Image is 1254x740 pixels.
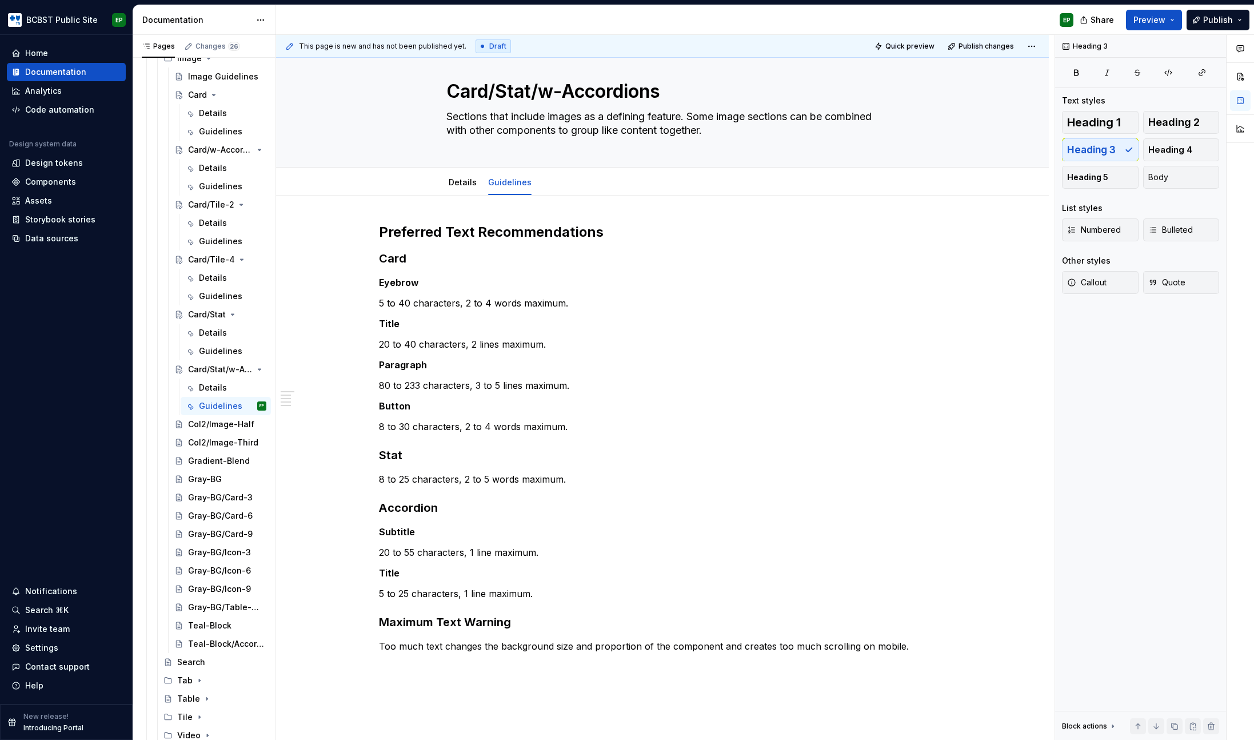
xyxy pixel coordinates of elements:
[181,397,271,415] a: GuidelinesEP
[228,42,240,51] span: 26
[188,419,254,430] div: Col2/Image-Half
[1062,722,1107,731] div: Block actions
[7,63,126,81] a: Documentation
[170,196,271,214] a: Card/Tile-2
[170,598,271,616] a: Gray-BG/Table-Overlay
[188,638,264,650] div: Teal-Block/Accordion
[170,305,271,324] a: Card/Stat
[885,42,934,51] span: Quick preview
[444,78,876,105] textarea: Card/Stat/w-Accordions
[25,176,76,188] div: Components
[188,144,253,156] div: Card/w-Accordions
[181,269,271,287] a: Details
[7,582,126,600] button: Notifications
[379,400,410,412] strong: Button
[379,318,400,329] strong: Title
[199,236,242,247] div: Guidelines
[188,528,253,540] div: Gray-BG/Card-9
[181,214,271,232] a: Details
[379,567,400,579] strong: Title
[188,602,264,613] div: Gray-BG/Table-Overlay
[25,104,94,116] div: Code automation
[7,620,126,638] a: Invite team
[488,177,532,187] a: Guidelines
[7,101,126,119] a: Code automation
[181,104,271,122] a: Details
[2,7,130,32] button: BCBST Public SiteEP
[170,433,271,452] a: Col2/Image-Third
[25,642,58,654] div: Settings
[25,661,90,673] div: Contact support
[25,604,69,616] div: Search ⌘K
[188,309,226,320] div: Card/Stat
[199,291,242,302] div: Guidelines
[26,14,98,26] div: BCBST Public Site
[7,639,126,657] a: Settings
[1133,14,1165,26] span: Preview
[944,38,1019,54] button: Publish changes
[379,296,946,310] p: 5 to 40 characters, 2 to 4 words maximum.
[25,157,83,169] div: Design tokens
[7,210,126,229] a: Storybook stories
[25,47,48,59] div: Home
[199,400,242,412] div: Guidelines
[379,587,946,600] p: 5 to 25 characters, 1 line maximum.
[1143,111,1220,134] button: Heading 2
[170,250,271,269] a: Card/Tile-4
[1148,144,1192,156] span: Heading 4
[1067,117,1121,128] span: Heading 1
[170,525,271,543] a: Gray-BG/Card-9
[1203,14,1233,26] span: Publish
[170,543,271,562] a: Gray-BG/Icon-3
[170,67,271,86] a: Image Guidelines
[379,447,946,463] h3: Stat
[170,470,271,488] a: Gray-BG
[177,675,193,686] div: Tab
[188,547,251,558] div: Gray-BG/Icon-3
[159,671,271,690] div: Tab
[188,620,231,631] div: Teal-Block
[199,327,227,339] div: Details
[7,677,126,695] button: Help
[299,42,466,51] span: This page is new and has not been published yet.
[181,177,271,196] a: Guidelines
[7,44,126,62] a: Home
[181,342,271,360] a: Guidelines
[199,126,242,137] div: Guidelines
[1062,95,1105,106] div: Text styles
[1062,202,1103,214] div: List styles
[1187,10,1249,30] button: Publish
[379,379,946,392] p: 80 to 233 characters, 3 to 5 lines maximum.
[188,254,235,265] div: Card/Tile-4
[25,214,95,225] div: Storybook stories
[7,601,126,619] button: Search ⌘K
[188,364,253,375] div: Card/Stat/w-Accordions
[159,49,271,67] div: Image
[25,85,62,97] div: Analytics
[199,162,227,174] div: Details
[188,510,253,522] div: Gray-BG/Card-6
[177,657,205,668] div: Search
[7,229,126,248] a: Data sources
[170,616,271,635] a: Teal-Block
[1148,277,1185,288] span: Quote
[1062,718,1117,734] div: Block actions
[159,708,271,726] div: Tile
[188,492,253,503] div: Gray-BG/Card-3
[199,108,227,119] div: Details
[188,89,207,101] div: Card
[181,232,271,250] a: Guidelines
[199,217,227,229] div: Details
[1067,277,1107,288] span: Callout
[195,42,240,51] div: Changes
[181,379,271,397] a: Details
[177,53,202,64] div: Image
[1148,172,1168,183] span: Body
[188,455,250,467] div: Gradient-Blend
[170,488,271,507] a: Gray-BG/Card-3
[25,233,78,244] div: Data sources
[379,223,946,241] h2: Preferred Text Recommendations
[188,199,234,210] div: Card/Tile-2
[444,108,876,140] textarea: Sections that include images as a defining feature. Some image sections can be combined with othe...
[25,586,77,597] div: Notifications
